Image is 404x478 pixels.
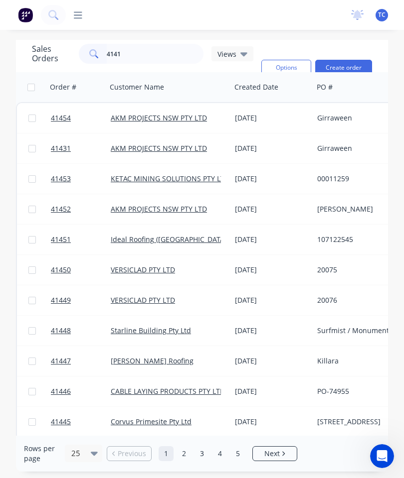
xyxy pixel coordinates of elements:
a: 41449 [51,285,111,315]
a: 41448 [51,316,111,346]
a: VERSICLAD PTY LTD [111,265,175,274]
span: 41445 [51,417,71,427]
iframe: Intercom live chat [370,444,394,468]
a: 41431 [51,133,111,163]
a: AKM PROJECTS NSW PTY LTD [111,204,207,214]
span: 41447 [51,356,71,366]
a: Starline Building Pty Ltd [111,326,191,335]
span: 41446 [51,386,71,396]
a: Page 1 is your current page [159,446,174,461]
a: Previous page [107,449,151,459]
a: 41445 [51,407,111,437]
a: 41447 [51,346,111,376]
span: Views [217,49,236,59]
div: [DATE] [235,295,309,305]
a: Page 3 [195,446,209,461]
ul: Pagination [103,446,301,461]
a: KETAC MINING SOLUTIONS PTY LTD [111,174,229,183]
span: Previous [118,449,146,459]
div: [DATE] [235,174,309,184]
div: [DATE] [235,204,309,214]
a: [PERSON_NAME] Roofing [111,356,194,365]
button: Options [261,60,311,76]
span: Next [264,449,280,459]
div: [DATE] [235,235,309,244]
div: [DATE] [235,113,309,123]
a: Page 2 [177,446,192,461]
a: 41450 [51,255,111,285]
button: Create order [315,60,372,76]
span: 41448 [51,326,71,336]
div: Order # [50,82,76,92]
span: 41452 [51,204,71,214]
div: Created Date [234,82,278,92]
input: Search... [107,44,204,64]
img: Factory [18,7,33,22]
a: AKM PROJECTS NSW PTY LTD [111,143,207,153]
span: 41431 [51,143,71,153]
a: 41446 [51,376,111,406]
a: 41452 [51,194,111,224]
div: [DATE] [235,143,309,153]
a: AKM PROJECTS NSW PTY LTD [111,113,207,122]
a: VERSICLAD PTY LTD [111,295,175,305]
a: Next page [253,449,297,459]
span: Rows per page [24,444,60,464]
a: Page 5 [230,446,245,461]
div: [DATE] [235,417,309,427]
span: 41450 [51,265,71,275]
span: 41451 [51,235,71,244]
span: TC [378,10,386,19]
a: 41454 [51,103,111,133]
a: Ideal Roofing ([GEOGRAPHIC_DATA]) Pty Ltd [111,235,253,244]
a: 41453 [51,164,111,194]
div: PO # [317,82,333,92]
div: [DATE] [235,265,309,275]
div: [DATE] [235,326,309,336]
a: Page 4 [212,446,227,461]
div: Customer Name [110,82,164,92]
div: [DATE] [235,386,309,396]
h1: Sales Orders [32,44,71,63]
a: Corvus Primesite Pty Ltd [111,417,192,426]
a: CABLE LAYING PRODUCTS PTY LTD [111,386,225,396]
span: 41453 [51,174,71,184]
span: 41449 [51,295,71,305]
div: [DATE] [235,356,309,366]
span: 41454 [51,113,71,123]
a: 41451 [51,225,111,254]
